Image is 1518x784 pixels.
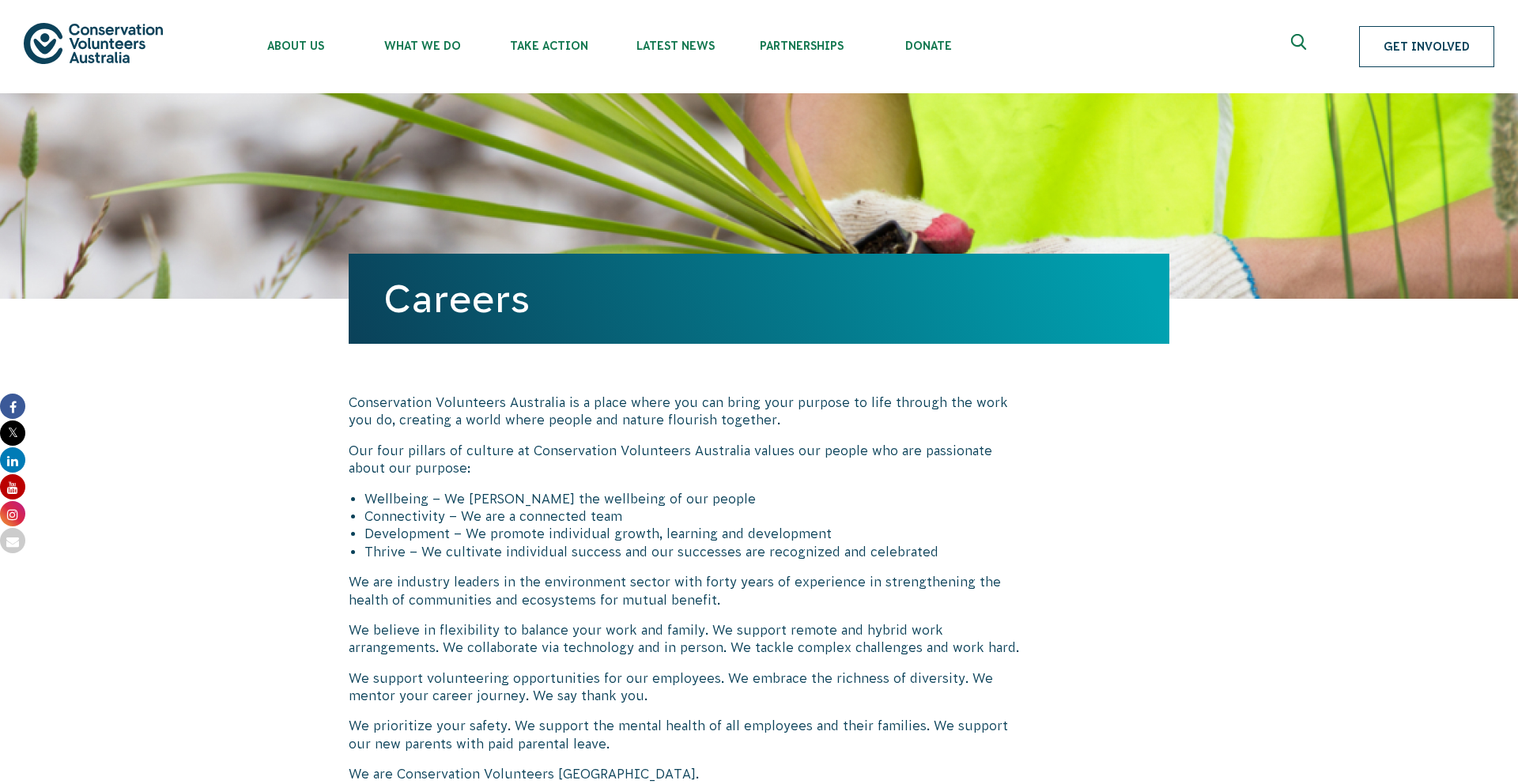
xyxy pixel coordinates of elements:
[359,40,485,52] span: What We Do
[349,573,1027,609] p: We are industry leaders in the environment sector with forty years of experience in strengthening...
[485,40,612,52] span: Take Action
[1282,28,1320,66] button: Expand search box Close search box
[364,543,1027,560] li: Thrive – We cultivate individual success and our successes are recognized and celebrated
[383,277,1135,320] h1: Careers
[364,490,1027,507] li: Wellbeing – We [PERSON_NAME] the wellbeing of our people
[865,40,991,52] span: Donate
[24,23,163,63] img: logo.svg
[612,40,738,52] span: Latest News
[1291,34,1311,59] span: Expand search box
[738,40,865,52] span: Partnerships
[364,525,1027,542] li: Development – We promote individual growth, learning and development
[364,507,1027,525] li: Connectivity – We are a connected team
[349,621,1027,657] p: We believe in flexibility to balance your work and family. We support remote and hybrid work arra...
[349,442,1027,477] p: Our four pillars of culture at Conservation Volunteers Australia values our people who are passio...
[349,717,1027,752] p: We prioritize your safety. We support the mental health of all employees and their families. We s...
[1359,26,1494,67] a: Get Involved
[349,394,1027,429] p: Conservation Volunteers Australia is a place where you can bring your purpose to life through the...
[349,765,1027,782] p: We are Conservation Volunteers [GEOGRAPHIC_DATA].
[232,40,359,52] span: About Us
[349,669,1027,705] p: We support volunteering opportunities for our employees. We embrace the richness of diversity. We...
